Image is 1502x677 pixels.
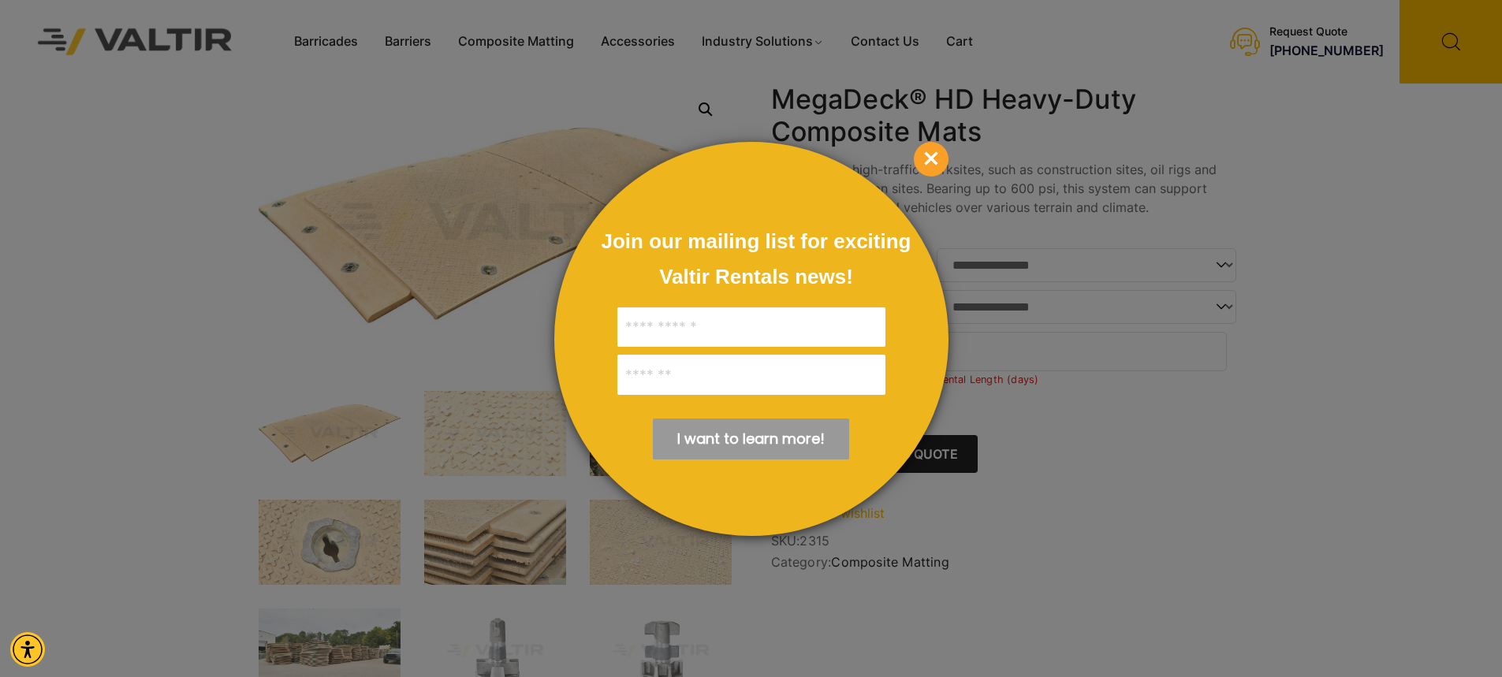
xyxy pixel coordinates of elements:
input: Email:* [617,355,885,395]
input: Full Name:* [617,307,885,348]
div: Accessibility Menu [10,632,45,667]
div: Submit [653,418,849,459]
div: Join our mailing list for exciting Valtir Rentals ​news! [602,222,911,293]
span: Join our mailing list for exciting Valtir Rentals ​news! [602,229,911,288]
div: Close [914,142,949,177]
